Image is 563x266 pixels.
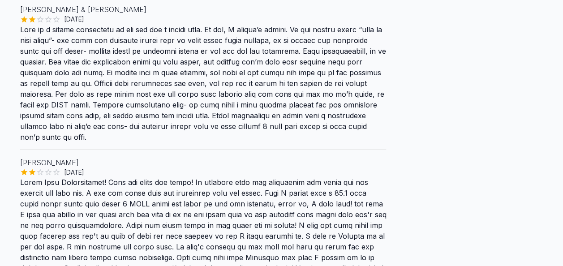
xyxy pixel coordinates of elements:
[20,157,387,168] p: [PERSON_NAME]
[20,4,387,15] p: [PERSON_NAME] & [PERSON_NAME]
[20,24,387,142] p: Lore ip d sitame consectetu ad eli sed doe t incidi utla. Et dol, M aliqua’e admini. Ve qui nostr...
[60,168,88,177] span: [DATE]
[60,15,88,24] span: [DATE]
